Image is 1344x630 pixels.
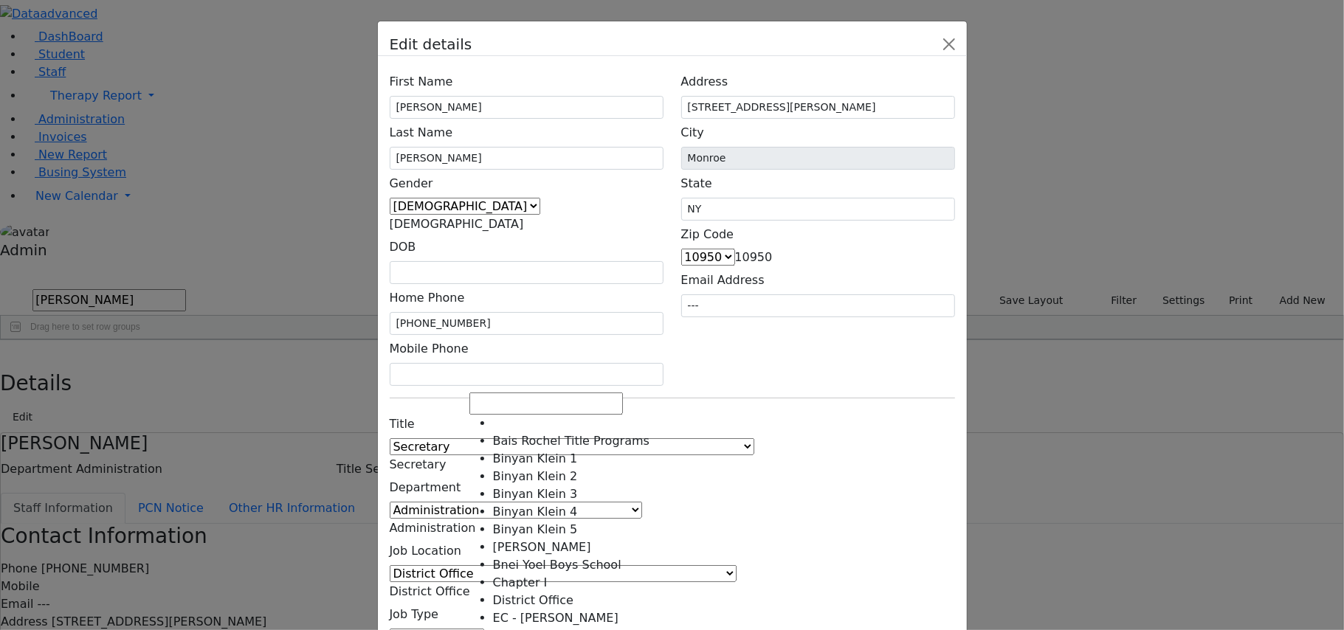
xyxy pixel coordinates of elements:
[390,68,453,96] label: First Name
[681,96,955,119] input: Enter a location
[390,335,469,363] label: Mobile Phone
[493,485,823,503] li: Binyan Klein 3
[390,537,461,565] label: Job Location
[390,521,476,535] span: Administration
[390,284,465,312] label: Home Phone
[390,600,439,629] label: Job Type
[493,556,823,574] li: Bnei Yoel Boys School
[390,457,447,471] span: Secretary
[493,503,823,521] li: Binyan Klein 4
[681,68,728,96] label: Address
[735,250,773,264] span: 10950
[493,521,823,539] li: Binyan Klein 5
[390,217,524,231] span: Female
[390,170,433,198] label: Gender
[681,119,704,147] label: City
[493,468,823,485] li: Binyan Klein 2
[493,574,823,592] li: Chapter I
[681,266,765,294] label: Email Address
[493,432,823,450] li: Bais Rochel Title Programs
[390,33,472,55] h5: Edit details
[493,539,823,556] li: [PERSON_NAME]
[493,450,823,468] li: Binyan Klein 1
[681,170,712,198] label: State
[390,584,470,598] span: District Office
[390,410,415,438] label: Title
[493,609,823,627] li: EC - [PERSON_NAME]
[390,119,453,147] label: Last Name
[493,592,823,609] li: District Office
[390,474,461,502] label: Department
[937,32,961,56] button: Close
[469,392,623,415] input: Search
[681,221,734,249] label: Zip Code
[390,233,416,261] label: DOB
